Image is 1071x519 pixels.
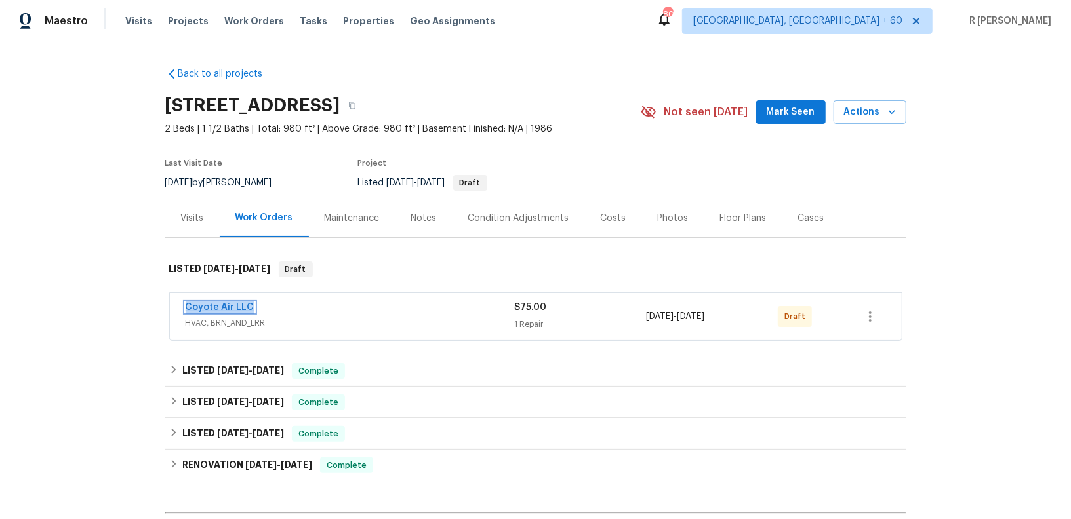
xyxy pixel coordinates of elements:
[784,310,811,323] span: Draft
[964,14,1051,28] span: R [PERSON_NAME]
[217,397,284,406] span: -
[204,264,271,273] span: -
[165,178,193,187] span: [DATE]
[204,264,235,273] span: [DATE]
[45,14,88,28] span: Maestro
[646,312,674,321] span: [DATE]
[169,261,271,277] h6: LISTED
[658,212,689,225] div: Photos
[468,212,569,225] div: Condition Adjustments
[756,100,826,125] button: Mark Seen
[217,397,249,406] span: [DATE]
[664,106,748,119] span: Not seen [DATE]
[217,366,249,375] span: [DATE]
[165,99,340,112] h2: [STREET_ADDRESS]
[165,159,223,167] span: Last Visit Date
[182,457,312,473] h6: RENOVATION
[767,104,815,121] span: Mark Seen
[601,212,626,225] div: Costs
[182,426,284,442] h6: LISTED
[181,212,204,225] div: Visits
[217,366,284,375] span: -
[281,460,312,469] span: [DATE]
[693,14,902,28] span: [GEOGRAPHIC_DATA], [GEOGRAPHIC_DATA] + 60
[186,317,515,330] span: HVAC, BRN_AND_LRR
[165,355,906,387] div: LISTED [DATE]-[DATE]Complete
[239,264,271,273] span: [DATE]
[165,450,906,481] div: RENOVATION [DATE]-[DATE]Complete
[253,397,284,406] span: [DATE]
[387,178,445,187] span: -
[217,429,284,438] span: -
[293,364,344,377] span: Complete
[125,14,152,28] span: Visits
[253,429,284,438] span: [DATE]
[515,303,547,312] span: $75.00
[217,429,249,438] span: [DATE]
[844,104,896,121] span: Actions
[168,14,209,28] span: Projects
[245,460,312,469] span: -
[182,394,284,410] h6: LISTED
[165,67,291,81] a: Back to all projects
[165,387,906,418] div: LISTED [DATE]-[DATE]Complete
[165,123,641,136] span: 2 Beds | 1 1/2 Baths | Total: 980 ft² | Above Grade: 980 ft² | Basement Finished: N/A | 1986
[340,94,364,117] button: Copy Address
[165,418,906,450] div: LISTED [DATE]-[DATE]Complete
[358,159,387,167] span: Project
[321,459,372,472] span: Complete
[677,312,704,321] span: [DATE]
[165,248,906,290] div: LISTED [DATE]-[DATE]Draft
[646,310,704,323] span: -
[411,212,437,225] div: Notes
[834,100,906,125] button: Actions
[300,16,327,26] span: Tasks
[418,178,445,187] span: [DATE]
[235,211,293,224] div: Work Orders
[343,14,394,28] span: Properties
[224,14,284,28] span: Work Orders
[387,178,414,187] span: [DATE]
[186,303,254,312] a: Coyote Air LLC
[515,318,647,331] div: 1 Repair
[165,175,288,191] div: by [PERSON_NAME]
[455,179,486,187] span: Draft
[182,363,284,379] h6: LISTED
[358,178,487,187] span: Listed
[245,460,277,469] span: [DATE]
[280,263,312,276] span: Draft
[253,366,284,375] span: [DATE]
[325,212,380,225] div: Maintenance
[293,396,344,409] span: Complete
[720,212,767,225] div: Floor Plans
[798,212,824,225] div: Cases
[293,427,344,440] span: Complete
[410,14,495,28] span: Geo Assignments
[663,8,672,21] div: 802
